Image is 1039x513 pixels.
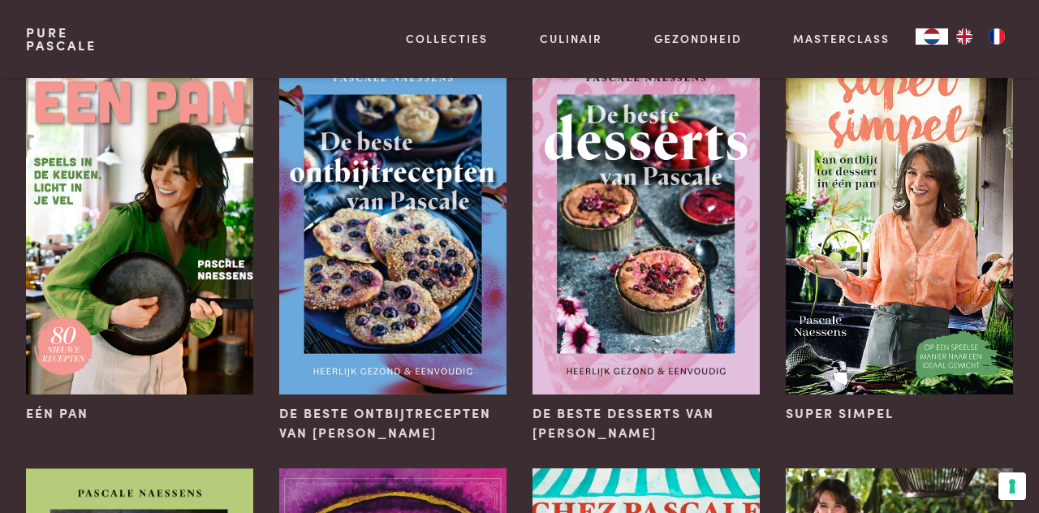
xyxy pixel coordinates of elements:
a: FR [981,28,1013,45]
a: NL [916,28,948,45]
a: PurePascale [26,26,97,52]
a: Masterclass [793,30,890,47]
a: Eén pan Eén pan [26,54,253,423]
ul: Language list [948,28,1013,45]
a: Gezondheid [654,30,742,47]
a: Collecties [406,30,488,47]
span: De beste ontbijtrecepten van [PERSON_NAME] [279,403,507,442]
a: De beste ontbijtrecepten van Pascale De beste ontbijtrecepten van [PERSON_NAME] [279,54,507,442]
a: Culinair [540,30,602,47]
span: De beste desserts van [PERSON_NAME] [532,403,760,442]
button: Uw voorkeuren voor toestemming voor trackingtechnologieën [998,472,1026,500]
a: De beste desserts van Pascale De beste desserts van [PERSON_NAME] [532,54,760,442]
img: De beste ontbijtrecepten van Pascale [279,54,507,394]
img: De beste desserts van Pascale [532,54,760,394]
a: EN [948,28,981,45]
img: Super Simpel [786,54,1013,394]
span: Super Simpel [786,403,894,423]
a: Super Simpel Super Simpel [786,54,1013,423]
span: Eén pan [26,403,88,423]
img: Eén pan [26,54,253,394]
div: Language [916,28,948,45]
aside: Language selected: Nederlands [916,28,1013,45]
